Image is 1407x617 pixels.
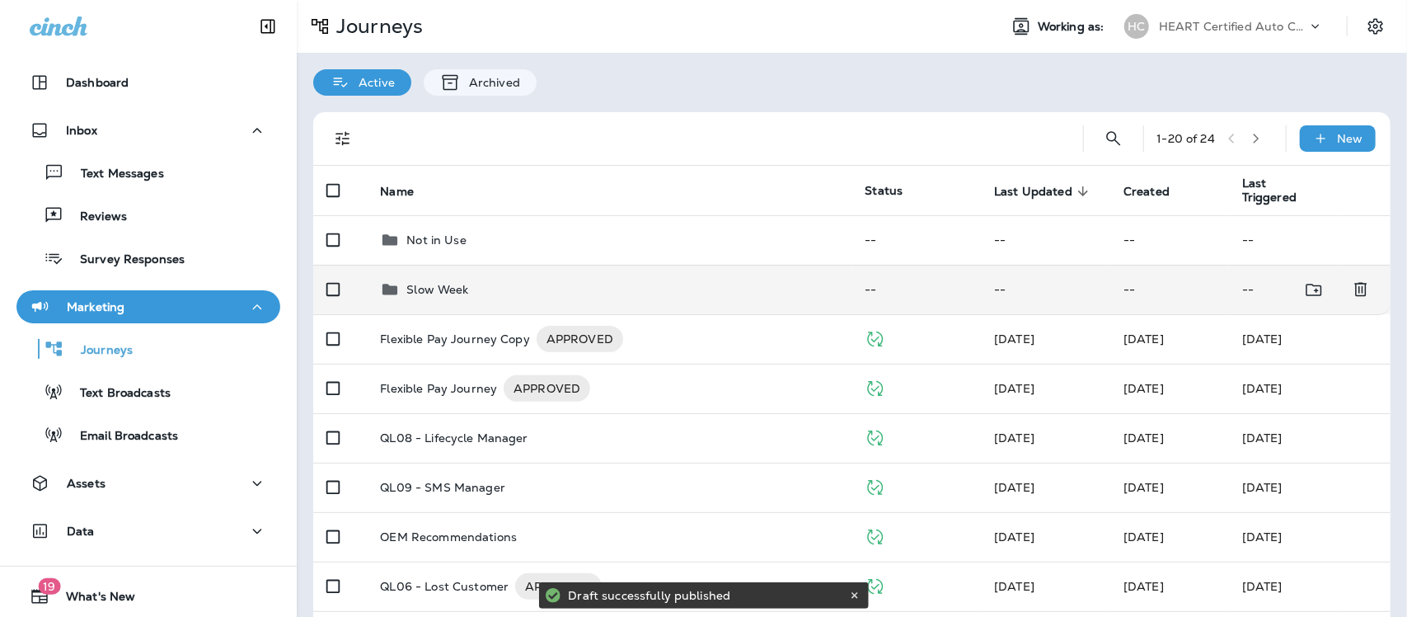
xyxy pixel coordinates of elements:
[406,233,466,247] p: Not in Use
[1123,530,1164,544] span: J-P Scoville
[1123,579,1164,594] span: J-P Scoville
[865,183,903,198] span: Status
[380,530,517,544] p: OEM Recommendations
[63,386,171,402] p: Text Broadcasts
[64,167,164,182] p: Text Messages
[49,590,135,610] span: What's New
[1123,431,1164,445] span: Frank Carreno
[380,431,528,445] p: QL08 - Lifecycle Manager
[1110,215,1229,265] td: --
[16,515,280,548] button: Data
[66,76,129,89] p: Dashboard
[537,331,623,347] span: APPROVED
[1344,273,1377,307] button: Delete
[1123,184,1191,199] span: Created
[406,283,468,296] p: Slow Week
[537,326,623,352] div: APPROVED
[38,578,60,595] span: 19
[16,241,280,276] button: Survey Responses
[63,252,185,268] p: Survey Responses
[16,374,280,409] button: Text Broadcasts
[994,185,1072,199] span: Last Updated
[1123,332,1164,346] span: Diego Arriola
[1229,413,1391,463] td: [DATE]
[865,577,885,592] span: Published
[245,10,291,43] button: Collapse Sidebar
[16,66,280,99] button: Dashboard
[16,114,280,147] button: Inbox
[1097,122,1130,155] button: Search Journeys
[326,122,359,155] button: Filters
[994,431,1034,445] span: Developer Integrations
[1123,185,1170,199] span: Created
[461,76,520,89] p: Archived
[66,124,97,137] p: Inbox
[994,579,1034,594] span: J-P Scoville
[1229,314,1391,364] td: [DATE]
[64,343,133,359] p: Journeys
[994,184,1094,199] span: Last Updated
[350,76,395,89] p: Active
[1157,132,1215,145] div: 1 - 20 of 24
[994,381,1034,396] span: J-P Scoville
[1123,480,1164,495] span: Frank Carreno
[380,573,509,600] p: QL06 - Lost Customer
[1297,273,1331,307] button: Move to folder
[515,573,602,600] div: APPROVED
[16,580,280,613] button: 19What's New
[1229,463,1391,512] td: [DATE]
[1229,364,1391,413] td: [DATE]
[504,380,590,397] span: APPROVED
[865,429,885,444] span: Published
[1361,12,1391,41] button: Settings
[63,429,178,445] p: Email Broadcasts
[1338,132,1363,145] p: New
[1242,177,1330,205] span: Last Triggered
[994,530,1034,544] span: J-P Scoville
[1229,265,1337,314] td: --
[1229,562,1391,611] td: [DATE]
[515,578,602,595] span: APPROVED
[16,332,280,366] button: Journeys
[865,478,885,493] span: Published
[380,481,505,494] p: QL09 - SMS Manager
[16,290,280,323] button: Marketing
[380,185,414,199] span: Name
[851,215,981,265] td: --
[1123,381,1164,396] span: J-P Scoville
[380,326,530,352] p: Flexible Pay Journey Copy
[865,330,885,345] span: Published
[504,375,590,402] div: APPROVED
[16,155,280,190] button: Text Messages
[67,477,106,490] p: Assets
[1124,14,1149,39] div: HC
[994,480,1034,495] span: Frank Carreno
[16,198,280,233] button: Reviews
[865,379,885,394] span: Published
[1229,215,1391,265] td: --
[380,375,497,402] p: Flexible Pay Journey
[981,215,1110,265] td: --
[380,184,435,199] span: Name
[1229,512,1391,562] td: [DATE]
[330,14,423,39] p: Journeys
[569,582,846,609] div: Draft successfully published
[865,528,885,543] span: Published
[67,300,124,313] p: Marketing
[994,332,1034,346] span: Frank Carreno
[851,265,981,314] td: --
[1110,265,1229,314] td: --
[16,467,280,500] button: Assets
[16,417,280,452] button: Email Broadcasts
[1242,177,1309,205] span: Last Triggered
[981,265,1110,314] td: --
[63,210,127,225] p: Reviews
[67,525,95,538] p: Data
[1038,20,1108,34] span: Working as:
[1159,20,1307,33] p: HEART Certified Auto Care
